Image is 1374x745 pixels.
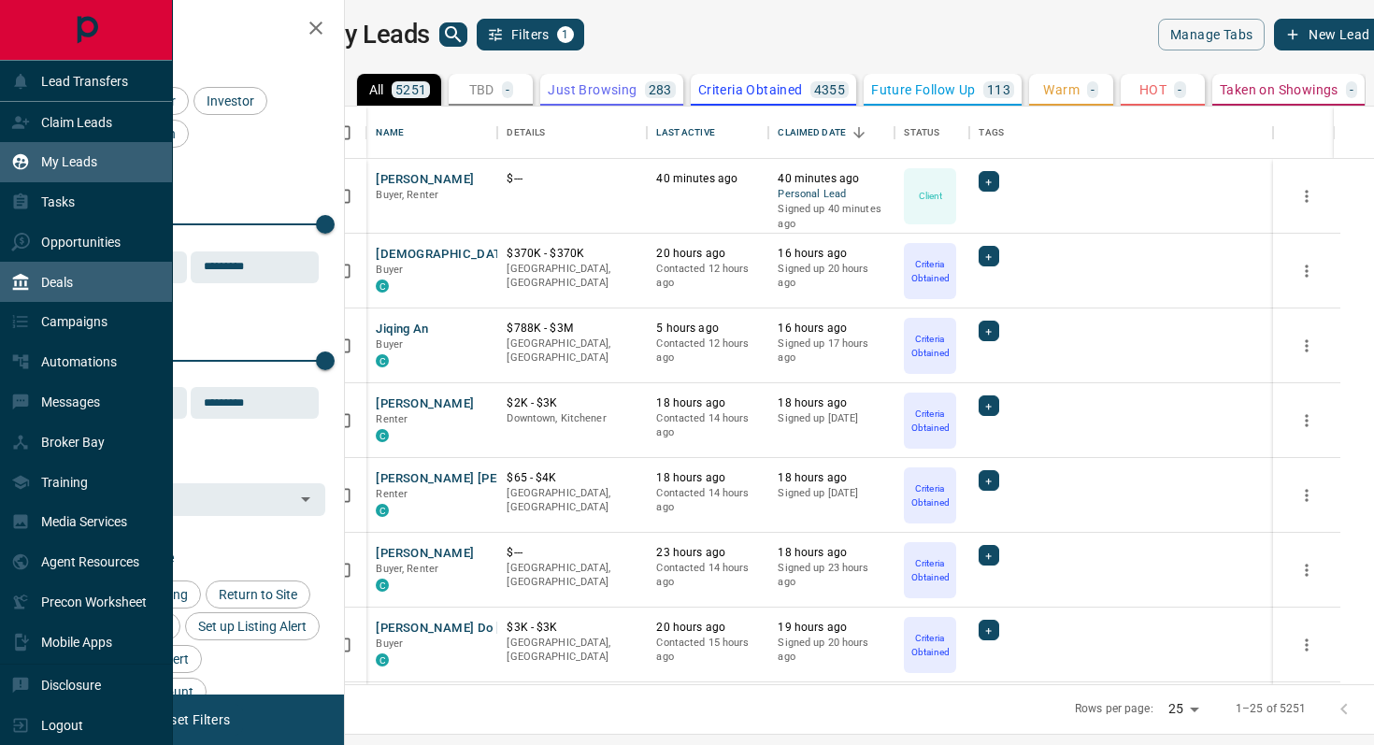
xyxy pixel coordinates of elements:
button: search button [439,22,467,47]
span: + [985,546,992,565]
span: Return to Site [212,587,304,602]
p: 18 hours ago [778,470,885,486]
span: Renter [376,413,408,425]
button: [PERSON_NAME] [376,395,474,413]
p: 5 hours ago [656,321,759,337]
p: 5251 [395,83,427,96]
p: Criteria Obtained [906,631,954,659]
p: Contacted 14 hours ago [656,411,759,440]
button: Open [293,486,319,512]
button: more [1293,481,1321,509]
p: Signed up 17 hours ago [778,337,885,365]
p: Contacted 12 hours ago [656,262,759,291]
span: + [985,172,992,191]
p: Criteria Obtained [906,407,954,435]
button: Reset Filters [142,704,242,736]
p: TBD [469,83,494,96]
span: 1 [559,28,572,41]
p: 23 hours ago [656,545,759,561]
div: condos.ca [376,504,389,517]
button: [PERSON_NAME] Do [PERSON_NAME] [376,620,594,638]
p: Downtown, Kitchener [507,411,637,426]
p: - [506,83,509,96]
div: Claimed Date [768,107,895,159]
p: [GEOGRAPHIC_DATA], [GEOGRAPHIC_DATA] [507,337,637,365]
div: Details [497,107,647,159]
p: 283 [649,83,672,96]
p: - [1178,83,1181,96]
p: [GEOGRAPHIC_DATA], [GEOGRAPHIC_DATA] [507,636,637,665]
span: + [985,247,992,265]
div: condos.ca [376,279,389,293]
p: $3K - $3K [507,620,637,636]
span: Renter [376,488,408,500]
p: Signed up 20 hours ago [778,262,885,291]
div: Last Active [647,107,768,159]
p: Criteria Obtained [906,257,954,285]
p: - [1350,83,1353,96]
div: condos.ca [376,579,389,592]
div: condos.ca [376,653,389,666]
p: [GEOGRAPHIC_DATA], [GEOGRAPHIC_DATA] [507,561,637,590]
p: Contacted 15 hours ago [656,636,759,665]
p: [GEOGRAPHIC_DATA], [GEOGRAPHIC_DATA] [507,486,637,515]
div: + [979,171,998,192]
div: + [979,321,998,341]
p: $--- [507,545,637,561]
button: more [1293,407,1321,435]
p: $2K - $3K [507,395,637,411]
p: Criteria Obtained [906,481,954,509]
p: 40 minutes ago [778,171,885,187]
p: 18 hours ago [778,545,885,561]
p: 19 hours ago [778,620,885,636]
span: + [985,396,992,415]
span: Investor [200,93,261,108]
p: Contacted 14 hours ago [656,486,759,515]
button: [PERSON_NAME] [376,545,474,563]
p: - [1091,83,1095,96]
div: Name [366,107,497,159]
h2: Filters [60,19,325,41]
p: Contacted 14 hours ago [656,561,759,590]
p: Signed up 40 minutes ago [778,202,885,231]
div: Claimed Date [778,107,846,159]
div: Tags [969,107,1272,159]
button: Manage Tabs [1158,19,1265,50]
span: Set up Listing Alert [192,619,313,634]
span: Buyer, Renter [376,189,438,201]
p: Warm [1043,83,1080,96]
p: 16 hours ago [778,321,885,337]
p: [GEOGRAPHIC_DATA], [GEOGRAPHIC_DATA] [507,262,637,291]
div: Details [507,107,545,159]
p: 18 hours ago [656,470,759,486]
p: All [369,83,384,96]
p: 20 hours ago [656,620,759,636]
span: Buyer [376,264,403,276]
div: condos.ca [376,354,389,367]
div: Name [376,107,404,159]
p: Signed up 23 hours ago [778,561,885,590]
button: more [1293,257,1321,285]
span: Personal Lead [778,187,885,203]
p: Criteria Obtained [906,556,954,584]
div: condos.ca [376,429,389,442]
button: more [1293,332,1321,360]
button: Filters1 [477,19,584,50]
button: [PERSON_NAME] [376,171,474,189]
div: + [979,620,998,640]
p: 18 hours ago [778,395,885,411]
span: + [985,621,992,639]
p: 1–25 of 5251 [1236,701,1307,717]
p: $65 - $4K [507,470,637,486]
button: Sort [846,120,872,146]
p: Signed up [DATE] [778,486,885,501]
span: Buyer [376,638,403,650]
p: Signed up 20 hours ago [778,636,885,665]
p: 40 minutes ago [656,171,759,187]
div: + [979,395,998,416]
p: Criteria Obtained [906,332,954,360]
p: $--- [507,171,637,187]
p: HOT [1139,83,1166,96]
span: + [985,322,992,340]
span: + [985,471,992,490]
